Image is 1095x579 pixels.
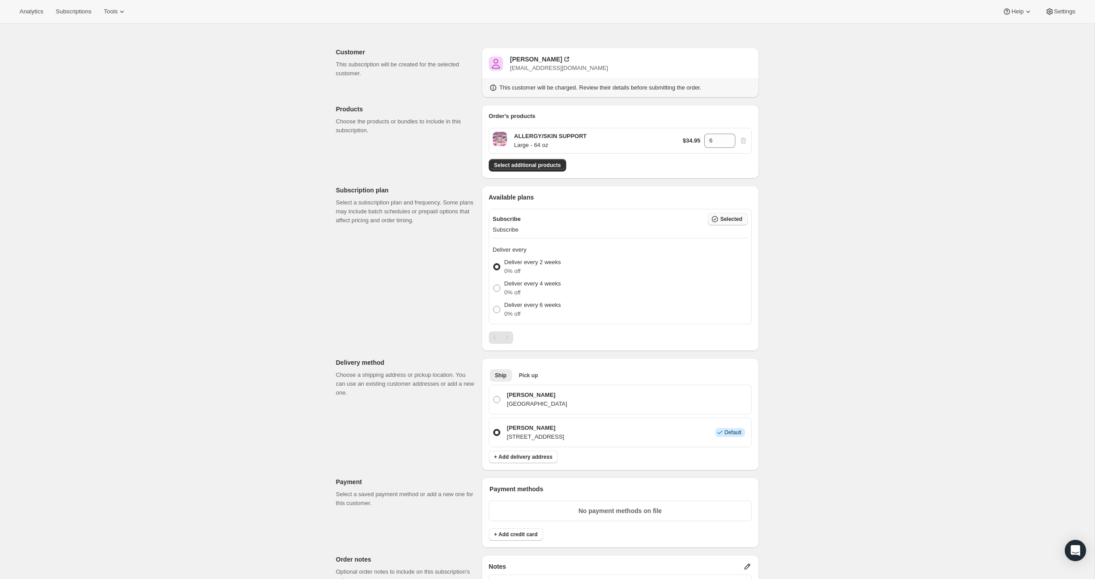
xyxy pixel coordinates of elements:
button: Subscriptions [50,5,97,18]
span: Large - 64 oz [493,132,507,146]
span: + Add credit card [494,531,538,538]
button: Tools [98,5,132,18]
button: Analytics [14,5,49,18]
p: Customer [336,48,474,57]
p: ALLERGY/SKIN SUPPORT [514,132,587,141]
p: Deliver every 2 weeks [504,258,561,267]
p: 0% off [504,310,561,318]
p: Large - 64 oz [514,141,587,150]
p: Payment [336,477,474,486]
p: [PERSON_NAME] [507,391,567,400]
p: Payment methods [490,485,752,493]
nav: Pagination [489,331,513,344]
p: Choose a shipping address or pickup location. You can use an existing customer addresses or add a... [336,371,474,397]
span: Ship [495,372,507,379]
span: Select additional products [494,162,561,169]
p: No payment methods on file [495,506,746,515]
p: Select a subscription plan and frequency. Some plans may include batch schedules or prepaid optio... [336,198,474,225]
p: Select a saved payment method or add a new one for this customer. [336,490,474,508]
p: Delivery method [336,358,474,367]
button: Select additional products [489,159,566,171]
span: Tools [104,8,118,15]
p: Deliver every 4 weeks [504,279,561,288]
span: Settings [1054,8,1075,15]
p: Deliver every 6 weeks [504,301,561,310]
p: Choose the products or bundles to include in this subscription. [336,117,474,135]
span: Available plans [489,193,534,202]
p: Subscription plan [336,186,474,195]
span: Default [724,429,741,436]
button: + Add delivery address [489,451,558,463]
p: This customer will be charged. Review their details before submitting the order. [499,83,702,92]
button: Help [997,5,1038,18]
p: 0% off [504,267,561,276]
span: Analytics [20,8,43,15]
button: + Add credit card [489,528,543,541]
p: Subscribe [493,215,521,224]
div: [PERSON_NAME] [510,55,562,64]
span: Pick up [519,372,538,379]
p: [STREET_ADDRESS] [507,432,564,441]
p: [GEOGRAPHIC_DATA] [507,400,567,408]
p: Order notes [336,555,474,564]
p: Subscribe [493,225,748,234]
div: Open Intercom Messenger [1065,540,1086,561]
p: Products [336,105,474,114]
p: [PERSON_NAME] [507,424,564,432]
span: Karen Gennett [489,57,503,71]
button: Settings [1040,5,1081,18]
p: 0% off [504,288,561,297]
button: Selected [708,213,747,225]
span: Order's products [489,113,535,119]
p: $34.95 [683,136,701,145]
span: Help [1011,8,1023,15]
span: [EMAIL_ADDRESS][DOMAIN_NAME] [510,65,608,71]
span: Deliver every [493,246,527,253]
p: This subscription will be created for the selected customer. [336,60,474,78]
span: Notes [489,562,506,571]
span: Selected [720,216,742,223]
span: + Add delivery address [494,453,552,461]
span: Subscriptions [56,8,91,15]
